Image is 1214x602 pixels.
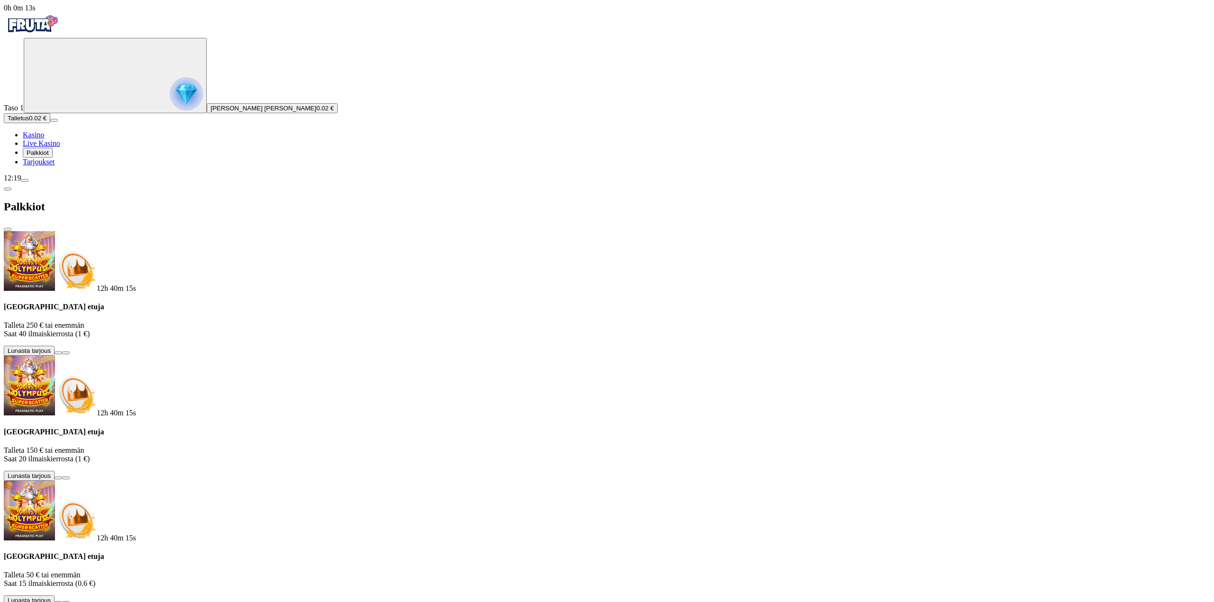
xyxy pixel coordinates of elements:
[4,104,24,112] span: Taso 1
[97,284,136,292] span: countdown
[21,179,28,182] button: menu
[23,158,55,166] span: Tarjoukset
[4,12,1210,166] nav: Primary
[97,534,136,542] span: countdown
[211,105,316,112] span: [PERSON_NAME] [PERSON_NAME]
[4,231,55,291] img: Gates of Olympus Super Scatter
[23,131,44,139] span: Kasino
[4,471,55,481] button: Lunasta tarjous
[62,476,70,479] button: info
[4,481,55,540] img: Gates of Olympus Super Scatter
[8,347,51,354] span: Lunasta tarjous
[23,158,55,166] a: gift-inverted iconTarjoukset
[170,77,203,110] img: reward progress
[4,446,1210,463] p: Talleta 150 € tai enemmän Saat 20 ilmaiskierrosta (1 €)
[23,148,53,158] button: reward iconPalkkiot
[4,228,11,231] button: close
[55,249,97,291] img: Deposit bonus icon
[55,499,97,540] img: Deposit bonus icon
[4,200,1210,213] h2: Palkkiot
[4,4,36,12] span: user session time
[24,38,207,113] button: reward progress
[55,374,97,415] img: Deposit bonus icon
[4,12,61,36] img: Fruta
[4,428,1210,436] h4: [GEOGRAPHIC_DATA] etuja
[27,149,49,156] span: Palkkiot
[8,115,29,122] span: Talletus
[4,552,1210,561] h4: [GEOGRAPHIC_DATA] etuja
[4,346,55,356] button: Lunasta tarjous
[23,139,60,147] a: poker-chip iconLive Kasino
[62,351,70,354] button: info
[316,105,334,112] span: 0.02 €
[23,131,44,139] a: diamond iconKasino
[4,174,21,182] span: 12:19
[4,303,1210,311] h4: [GEOGRAPHIC_DATA] etuja
[4,356,55,415] img: Gates of Olympus Super Scatter
[97,409,136,417] span: countdown
[4,571,1210,588] p: Talleta 50 € tai enemmän Saat 15 ilmaiskierrosta (0.6 €)
[207,103,338,113] button: [PERSON_NAME] [PERSON_NAME]0.02 €
[23,139,60,147] span: Live Kasino
[8,472,51,479] span: Lunasta tarjous
[4,188,11,190] button: chevron-left icon
[29,115,46,122] span: 0.02 €
[4,29,61,37] a: Fruta
[50,119,58,122] button: menu
[4,113,50,123] button: Talletusplus icon0.02 €
[4,321,1210,338] p: Talleta 250 € tai enemmän Saat 40 ilmaiskierrosta (1 €)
